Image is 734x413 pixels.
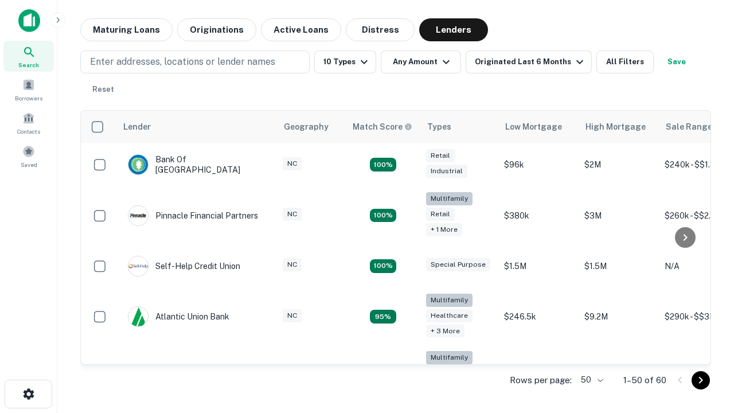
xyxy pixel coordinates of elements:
div: Healthcare [426,309,473,322]
div: Lender [123,120,151,134]
th: Capitalize uses an advanced AI algorithm to match your search with the best lender. The match sco... [346,111,420,143]
div: Capitalize uses an advanced AI algorithm to match your search with the best lender. The match sco... [353,120,412,133]
span: Saved [21,160,37,169]
div: + 3 more [426,325,464,338]
p: 1–50 of 60 [623,373,666,387]
div: Originated Last 6 Months [475,55,587,69]
div: NC [283,208,302,221]
button: Save your search to get updates of matches that match your search criteria. [658,50,695,73]
div: Atlantic Union Bank [128,306,229,327]
td: $1.5M [579,244,659,288]
iframe: Chat Widget [677,285,734,340]
th: Types [420,111,498,143]
th: Geography [277,111,346,143]
div: Matching Properties: 9, hasApolloMatch: undefined [370,310,396,324]
button: 10 Types [314,50,376,73]
div: Sale Range [666,120,712,134]
span: Contacts [17,127,40,136]
button: Go to next page [692,371,710,389]
th: High Mortgage [579,111,659,143]
img: capitalize-icon.png [18,9,40,32]
div: + 1 more [426,223,462,236]
div: 50 [576,372,605,388]
button: Any Amount [381,50,461,73]
button: Originations [177,18,256,41]
div: Industrial [426,165,467,178]
td: $380k [498,186,579,244]
div: The Fidelity Bank [128,364,221,385]
button: All Filters [596,50,654,73]
a: Borrowers [3,74,54,105]
button: Distress [346,18,415,41]
div: Bank Of [GEOGRAPHIC_DATA] [128,154,266,175]
div: Multifamily [426,192,473,205]
button: Active Loans [261,18,341,41]
img: picture [128,155,148,174]
div: Matching Properties: 11, hasApolloMatch: undefined [370,259,396,273]
td: $96k [498,143,579,186]
button: Reset [85,78,122,101]
p: Enter addresses, locations or lender names [90,55,275,69]
div: Special Purpose [426,258,490,271]
td: $246.5k [498,288,579,346]
div: NC [283,157,302,170]
div: Retail [426,208,455,221]
div: Matching Properties: 17, hasApolloMatch: undefined [370,209,396,223]
h6: Match Score [353,120,410,133]
div: High Mortgage [585,120,646,134]
a: Saved [3,141,54,172]
div: Geography [284,120,329,134]
div: NC [283,309,302,322]
td: $9.2M [579,288,659,346]
td: $246k [498,345,579,403]
div: Multifamily [426,294,473,307]
td: $1.5M [498,244,579,288]
td: $2M [579,143,659,186]
div: NC [283,258,302,271]
button: Maturing Loans [80,18,173,41]
div: Low Mortgage [505,120,562,134]
img: picture [128,256,148,276]
div: Multifamily [426,351,473,364]
img: picture [128,206,148,225]
button: Enter addresses, locations or lender names [80,50,310,73]
a: Contacts [3,107,54,138]
p: Rows per page: [510,373,572,387]
td: $3.2M [579,345,659,403]
span: Borrowers [15,93,42,103]
button: Originated Last 6 Months [466,50,592,73]
div: Self-help Credit Union [128,256,240,276]
div: Retail [426,149,455,162]
div: Matching Properties: 15, hasApolloMatch: undefined [370,158,396,172]
div: Types [427,120,451,134]
span: Search [18,60,39,69]
th: Lender [116,111,277,143]
td: $3M [579,186,659,244]
img: picture [128,307,148,326]
div: Pinnacle Financial Partners [128,205,258,226]
button: Lenders [419,18,488,41]
th: Low Mortgage [498,111,579,143]
a: Search [3,41,54,72]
